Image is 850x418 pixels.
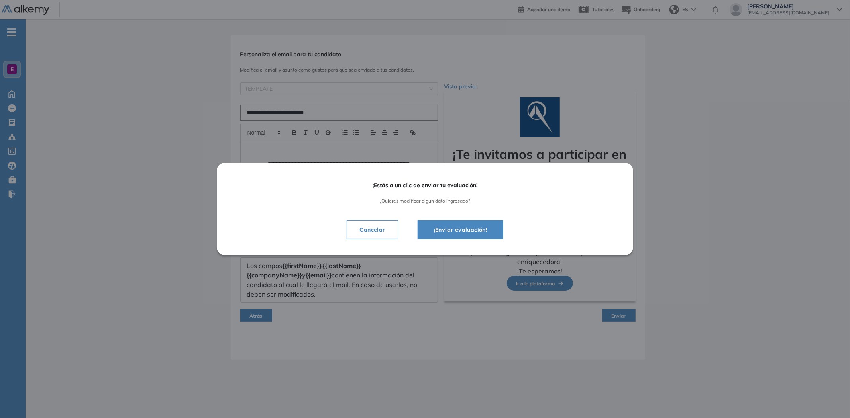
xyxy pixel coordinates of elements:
button: Cancelar [347,220,398,239]
button: ¡Enviar evaluación! [418,220,504,239]
span: ¡Enviar evaluación! [428,225,494,234]
span: Cancelar [353,225,392,234]
span: ¿Quieres modificar algún dato ingresado? [239,198,611,204]
span: ¡Estás a un clic de enviar tu evaluación! [239,182,611,189]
